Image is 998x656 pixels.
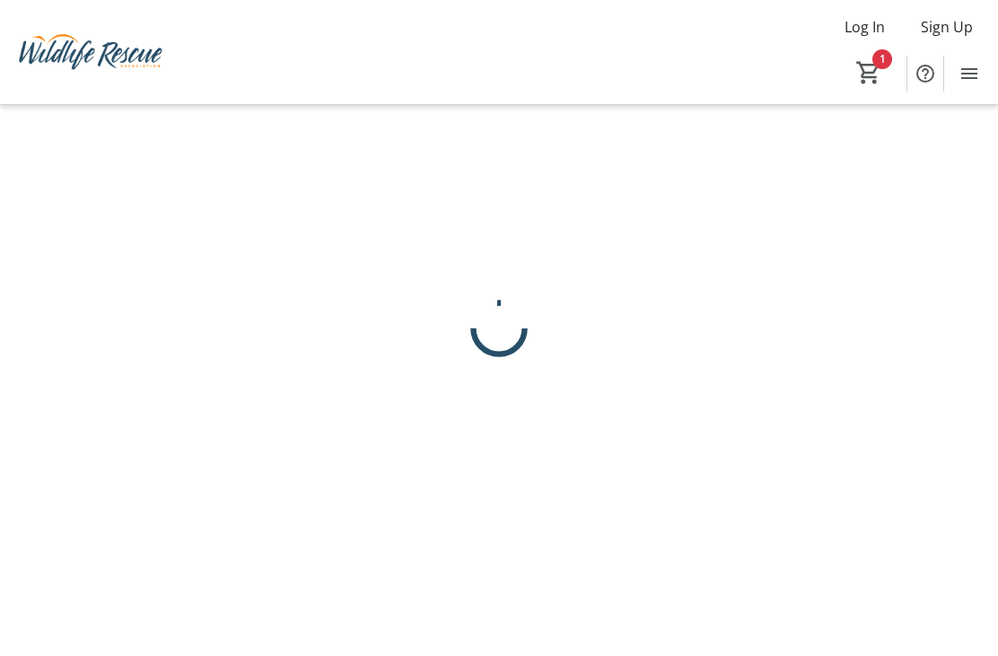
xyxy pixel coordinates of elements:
[921,16,973,38] span: Sign Up
[906,13,987,41] button: Sign Up
[11,7,171,97] img: Wildlife Rescue Association of British Columbia's Logo
[853,57,885,89] button: Cart
[907,56,943,92] button: Help
[951,56,987,92] button: Menu
[830,13,899,41] button: Log In
[845,16,885,38] span: Log In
